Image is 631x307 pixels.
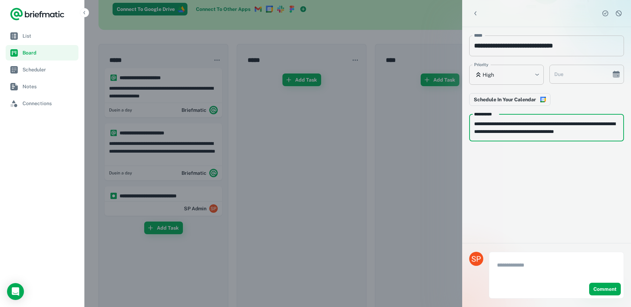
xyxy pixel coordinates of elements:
span: Board [23,49,76,57]
a: Board [6,45,78,60]
a: Logo [10,7,65,21]
span: Notes [23,83,76,90]
button: Choose date [609,67,623,81]
a: Connections [6,96,78,111]
a: Scheduler [6,62,78,77]
a: Notes [6,79,78,94]
button: Connect to Google Calendar to reserve time in your schedule to complete this work [469,93,550,106]
div: High [469,65,544,85]
img: SP Admin [469,252,483,266]
button: Back [469,7,482,20]
button: Comment [589,283,621,295]
a: List [6,28,78,44]
button: Dismiss task [613,8,624,19]
button: Complete task [600,8,611,19]
label: Priority [474,62,489,68]
span: List [23,32,76,40]
span: Scheduler [23,66,76,73]
div: scrollable content [462,27,631,243]
div: Open Intercom Messenger [7,283,24,300]
span: Connections [23,100,76,107]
